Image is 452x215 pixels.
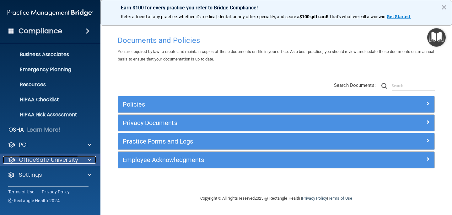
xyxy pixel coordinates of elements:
[8,171,91,179] a: Settings
[8,126,24,134] p: OSHA
[328,196,352,201] a: Terms of Use
[121,14,299,19] span: Refer a friend at any practice, whether it's medical, dental, or any other speciality, and score a
[299,14,327,19] strong: $100 gift card
[8,156,91,164] a: OfficeSafe University
[8,189,34,195] a: Terms of Use
[123,138,351,145] h5: Practice Forms and Logs
[334,82,376,88] span: Search Documents:
[392,81,435,91] input: Search
[8,141,91,149] a: PCI
[387,14,410,19] strong: Get Started
[123,136,430,146] a: Practice Forms and Logs
[4,97,90,103] p: HIPAA Checklist
[123,155,430,165] a: Employee Acknowledgments
[4,51,90,58] p: Business Associates
[118,36,435,45] h4: Documents and Policies
[123,99,430,109] a: Policies
[4,112,90,118] p: HIPAA Risk Assessment
[441,2,447,12] button: Close
[4,66,90,73] p: Emergency Planning
[4,81,90,88] p: Resources
[387,14,411,19] a: Get Started
[123,119,351,126] h5: Privacy Documents
[123,101,351,108] h5: Policies
[19,156,78,164] p: OfficeSafe University
[118,49,434,61] span: You are required by law to create and maintain copies of these documents on file in your office. ...
[8,7,93,19] img: PMB logo
[27,126,61,134] p: Learn More!
[121,5,432,11] p: Earn $100 for every practice you refer to Bridge Compliance!
[123,118,430,128] a: Privacy Documents
[162,188,391,208] div: Copyright © All rights reserved 2025 @ Rectangle Health | |
[19,27,62,35] h4: Compliance
[19,141,28,149] p: PCI
[8,197,60,204] span: Ⓒ Rectangle Health 2024
[427,28,446,47] button: Open Resource Center
[123,156,351,163] h5: Employee Acknowledgments
[302,196,327,201] a: Privacy Policy
[42,189,70,195] a: Privacy Policy
[327,14,387,19] span: ! That's what we call a win-win.
[381,83,387,89] img: ic-search.3b580494.png
[19,171,42,179] p: Settings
